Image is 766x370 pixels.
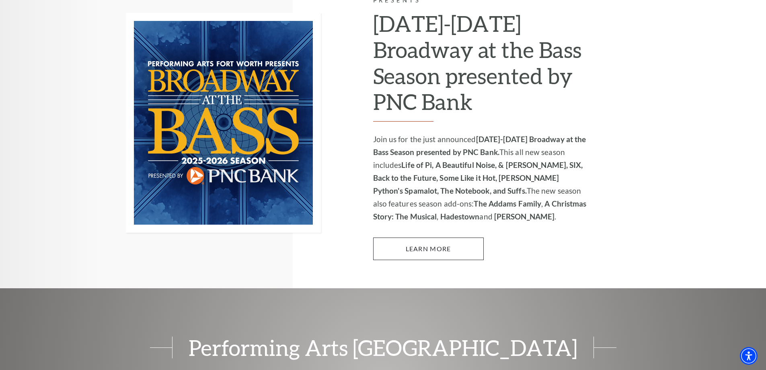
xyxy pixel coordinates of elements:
[126,13,321,233] img: Performing Arts Fort Worth Presents
[373,199,587,221] strong: A Christmas Story: The Musical
[373,238,484,260] a: Learn More 2025-2026 Broadway at the Bass Season presented by PNC Bank
[373,134,586,157] strong: [DATE]-[DATE] Broadway at the Bass Season presented by PNC Bank.
[494,212,554,221] strong: [PERSON_NAME]
[172,337,594,358] span: Performing Arts [GEOGRAPHIC_DATA]
[440,212,480,221] strong: Hadestown
[740,347,758,365] div: Accessibility Menu
[373,133,588,223] p: Join us for the just announced This all new season includes The new season also features season a...
[373,10,588,122] h2: [DATE]-[DATE] Broadway at the Bass Season presented by PNC Bank
[373,160,583,195] strong: Life of Pi, A Beautiful Noise, & [PERSON_NAME], SIX, Back to the Future, Some Like it Hot, [PERSO...
[474,199,541,208] strong: The Addams Family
